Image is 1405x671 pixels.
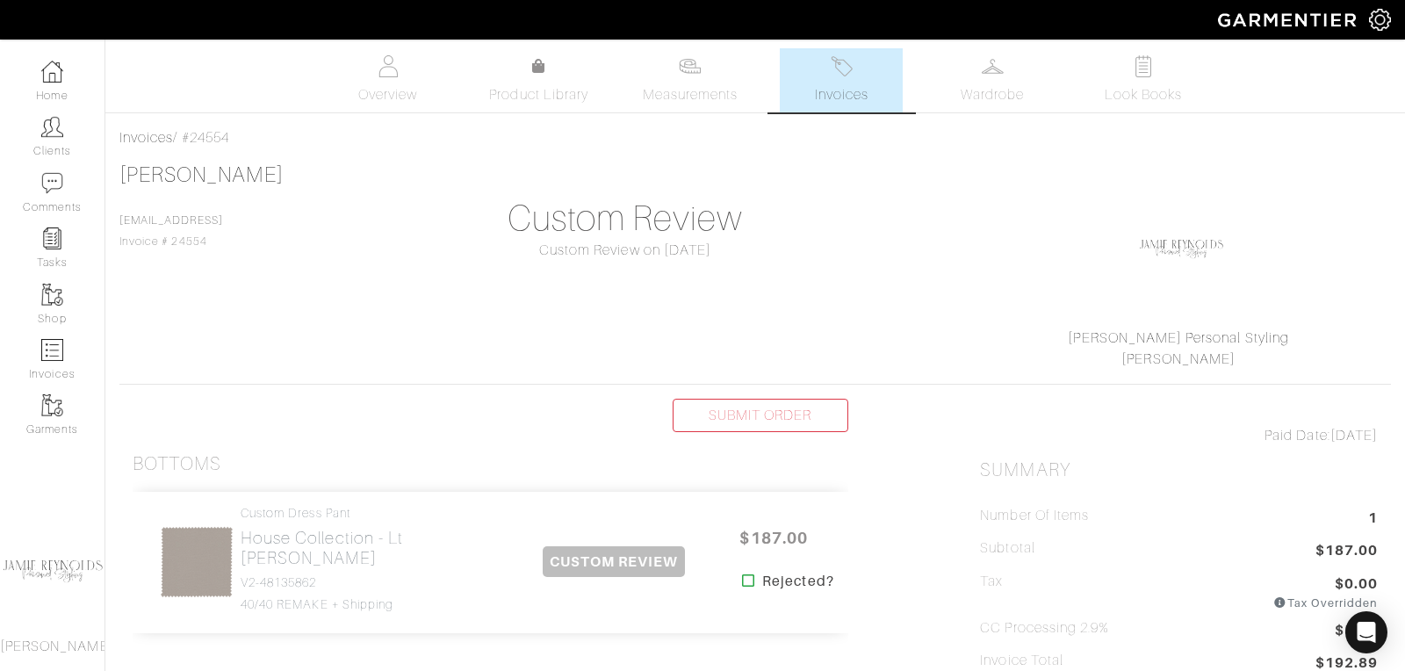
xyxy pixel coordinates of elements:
h2: House Collection - Lt [PERSON_NAME] [241,528,515,568]
span: Product Library [489,84,588,105]
a: Measurements [629,48,753,112]
span: Invoice # 24554 [119,214,223,248]
h4: 40/40 REMAKE + Shipping [241,597,515,612]
a: Wardrobe [931,48,1054,112]
h4: V2-48135862 [241,575,515,590]
a: Custom Dress Pant House Collection - Lt [PERSON_NAME] V2-48135862 40/40 REMAKE + Shipping [241,506,515,611]
img: todo-9ac3debb85659649dc8f770b8b6100bb5dab4b48dedcbae339e5042a72dfd3cc.svg [1133,55,1155,77]
h1: Custom Review [427,198,825,240]
h5: CC Processing 2.9% [980,620,1109,637]
img: measurements-466bbee1fd09ba9460f595b01e5d73f9e2bff037440d3c8f018324cb6cdf7a4a.svg [679,55,701,77]
img: clients-icon-6bae9207a08558b7cb47a8932f037763ab4055f8c8b6bfacd5dc20c3e0201464.png [41,116,63,138]
a: [EMAIL_ADDRESS] [119,214,223,227]
span: $187.00 [1315,540,1378,564]
h5: Number of Items [980,508,1089,524]
a: Overview [327,48,450,112]
img: garments-icon-b7da505a4dc4fd61783c78ac3ca0ef83fa9d6f193b1c9dc38574b1d14d53ca28.png [41,284,63,306]
div: [DATE] [980,425,1378,446]
img: wardrobe-487a4870c1b7c33e795ec22d11cfc2ed9d08956e64fb3008fe2437562e282088.svg [982,55,1004,77]
a: Invoices [780,48,903,112]
span: Overview [358,84,417,105]
a: Invoices [119,130,173,146]
img: comment-icon-a0a6a9ef722e966f86d9cbdc48e553b5cf19dbc54f86b18d962a5391bc8f6eb6.png [41,172,63,194]
span: Wardrobe [961,84,1024,105]
strong: Rejected? [762,571,833,592]
div: Tax Overridden [1273,595,1378,611]
a: [PERSON_NAME] Personal Styling [1068,330,1289,346]
span: Paid Date: [1264,428,1330,444]
div: Open Intercom Messenger [1345,611,1387,653]
div: Custom Review on [DATE] [427,240,825,261]
span: CUSTOM REVIEW [543,546,686,577]
img: basicinfo-40fd8af6dae0f16599ec9e87c0ef1c0a1fdea2edbe929e3d69a839185d80c458.svg [377,55,399,77]
img: gear-icon-white-bd11855cb880d31180b6d7d6211b90ccbf57a29d726f0c71d8c61bd08dd39cc2.png [1369,9,1391,31]
span: Look Books [1105,84,1183,105]
h4: Custom Dress Pant [241,506,515,521]
img: orders-icon-0abe47150d42831381b5fb84f609e132dff9fe21cb692f30cb5eec754e2cba89.png [41,339,63,361]
span: $0.00 [1335,574,1378,595]
span: Invoices [815,84,868,105]
h5: Invoice Total [980,653,1063,669]
span: Measurements [643,84,739,105]
img: garmentier-logo-header-white-b43fb05a5012e4ada735d5af1a66efaba907eab6374d6393d1fbf88cb4ef424d.png [1209,4,1369,35]
span: 1 [1368,508,1378,531]
img: orders-27d20c2124de7fd6de4e0e44c1d41de31381a507db9b33961299e4e07d508b8c.svg [831,55,853,77]
img: reminder-icon-8004d30b9f0a5d33ae49ab947aed9ed385cf756f9e5892f1edd6e32f2345188e.png [41,227,63,249]
span: $5.89 [1335,620,1378,644]
img: dashboard-icon-dbcd8f5a0b271acd01030246c82b418ddd0df26cd7fceb0bd07c9910d44c42f6.png [41,61,63,83]
span: $187.00 [721,519,826,557]
a: Product Library [478,56,601,105]
h3: Bottoms [133,453,221,475]
img: D9WV9Jp1ec1t1vudy4WkG9UU [160,525,234,599]
img: garments-icon-b7da505a4dc4fd61783c78ac3ca0ef83fa9d6f193b1c9dc38574b1d14d53ca28.png [41,394,63,416]
a: SUBMIT ORDER [673,399,848,432]
a: [PERSON_NAME] [1121,351,1236,367]
div: / #24554 [119,127,1391,148]
img: Laf3uQ8GxXCUCpUxMBPvKvLn.png [1137,205,1225,292]
h5: Tax [980,574,1003,604]
h2: Summary [980,459,1378,481]
h5: Subtotal [980,540,1034,557]
a: Look Books [1082,48,1205,112]
a: [PERSON_NAME] [119,163,284,186]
